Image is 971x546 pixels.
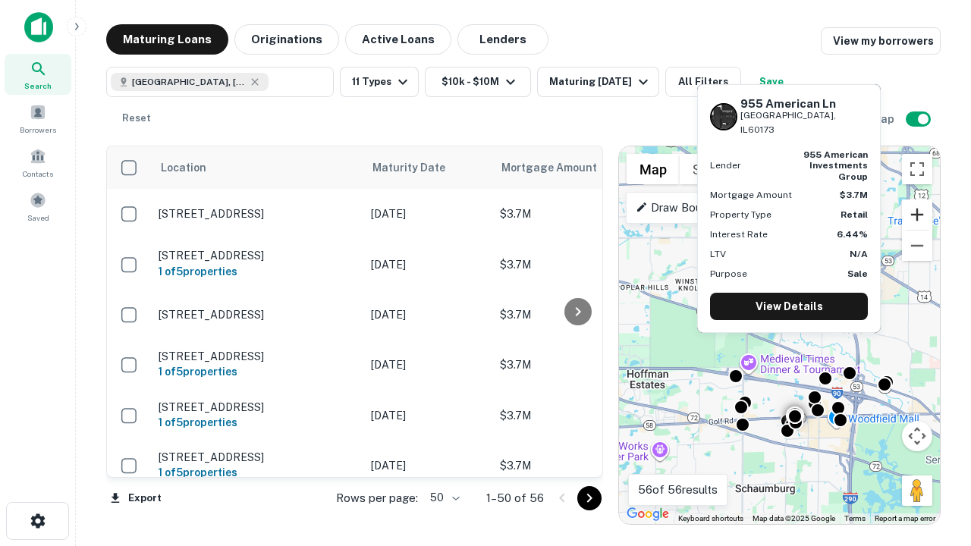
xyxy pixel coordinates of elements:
[27,212,49,224] span: Saved
[747,67,796,97] button: Save your search to get updates of matches that match your search criteria.
[23,168,53,180] span: Contacts
[740,108,868,137] p: [GEOGRAPHIC_DATA], IL60173
[678,513,743,524] button: Keyboard shortcuts
[371,356,485,373] p: [DATE]
[850,249,868,259] strong: N/A
[5,54,71,95] a: Search
[623,504,673,524] a: Open this area in Google Maps (opens a new window)
[638,481,718,499] p: 56 of 56 results
[680,154,755,184] button: Show satellite imagery
[160,158,206,177] span: Location
[537,67,659,97] button: Maturing [DATE]
[106,24,228,55] button: Maturing Loans
[159,207,356,221] p: [STREET_ADDRESS]
[345,24,451,55] button: Active Loans
[895,376,971,449] iframe: Chat Widget
[710,158,741,172] p: Lender
[841,209,868,220] strong: Retail
[363,146,492,189] th: Maturity Date
[425,67,531,97] button: $10k - $10M
[710,227,768,241] p: Interest Rate
[371,306,485,323] p: [DATE]
[840,190,868,200] strong: $3.7M
[577,486,602,510] button: Go to next page
[340,67,419,97] button: 11 Types
[106,487,165,510] button: Export
[837,229,868,240] strong: 6.44%
[5,186,71,227] a: Saved
[336,489,418,507] p: Rows per page:
[159,363,356,380] h6: 1 of 5 properties
[234,24,339,55] button: Originations
[500,356,652,373] p: $3.7M
[424,487,462,509] div: 50
[619,146,940,524] div: 0 0
[740,97,868,111] h6: 955 American Ln
[753,514,835,522] span: Map data ©2025 Google
[159,350,356,363] p: [STREET_ADDRESS]
[902,199,932,230] button: Zoom in
[710,188,792,202] p: Mortgage Amount
[159,400,356,414] p: [STREET_ADDRESS]
[710,247,726,261] p: LTV
[5,98,71,139] a: Borrowers
[159,249,356,262] p: [STREET_ADDRESS]
[500,306,652,323] p: $3.7M
[902,231,932,261] button: Zoom out
[5,142,71,183] a: Contacts
[902,154,932,184] button: Toggle fullscreen view
[847,268,868,279] strong: Sale
[710,267,747,281] p: Purpose
[665,67,741,97] button: All Filters
[803,149,868,182] strong: 955 american investments group
[371,407,485,424] p: [DATE]
[159,464,356,481] h6: 1 of 5 properties
[500,206,652,222] p: $3.7M
[457,24,548,55] button: Lenders
[159,414,356,431] h6: 1 of 5 properties
[372,158,465,177] span: Maturity Date
[500,407,652,424] p: $3.7M
[549,73,652,91] div: Maturing [DATE]
[636,199,731,217] p: Draw Boundary
[500,457,652,474] p: $3.7M
[492,146,659,189] th: Mortgage Amount
[500,256,652,273] p: $3.7M
[159,450,356,464] p: [STREET_ADDRESS]
[20,124,56,136] span: Borrowers
[112,103,161,133] button: Reset
[875,514,935,522] a: Report a map error
[501,158,617,177] span: Mortgage Amount
[159,263,356,280] h6: 1 of 5 properties
[159,308,356,322] p: [STREET_ADDRESS]
[24,12,53,42] img: capitalize-icon.png
[371,256,485,273] p: [DATE]
[486,489,544,507] p: 1–50 of 56
[24,80,52,92] span: Search
[623,504,673,524] img: Google
[371,457,485,474] p: [DATE]
[710,208,771,221] p: Property Type
[844,514,866,522] a: Terms
[371,206,485,222] p: [DATE]
[710,293,868,320] a: View Details
[151,146,363,189] th: Location
[627,154,680,184] button: Show street map
[902,475,932,506] button: Drag Pegman onto the map to open Street View
[132,75,246,89] span: [GEOGRAPHIC_DATA], [GEOGRAPHIC_DATA]
[821,27,941,55] a: View my borrowers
